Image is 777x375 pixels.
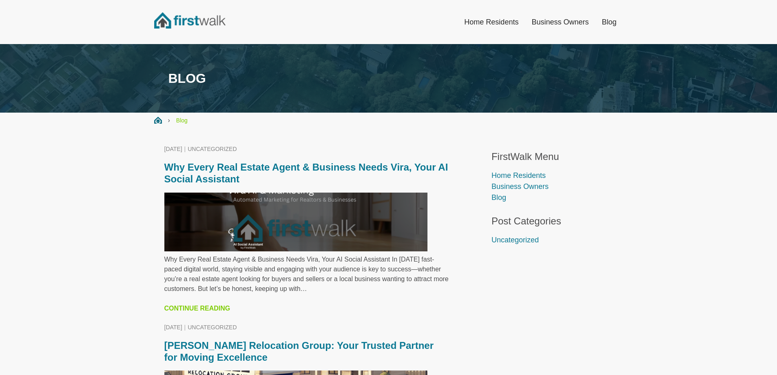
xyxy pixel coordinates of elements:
a: Continue Reading [164,305,230,312]
a: [DATE] [164,324,182,331]
a: [PERSON_NAME] Relocation Group: Your Trusted Partner for Moving Excellence [164,340,434,363]
a: Blog [595,13,623,31]
a: Why Every Real Estate Agent & Business Needs Vira, Your AI Social Assistant [164,162,448,184]
span: Uncategorized [188,324,237,331]
a: Home Residents [458,13,525,31]
a: [DATE] [164,146,182,152]
a: Business Owners [491,182,549,191]
a: Uncategorized [491,236,539,244]
span: Uncategorized [188,146,237,152]
a: Blog [491,193,506,202]
h3: Post Categories [491,215,613,227]
p: Why Every Real Estate Agent & Business Needs Vira, Your AI Social Assistant In [DATE] fast-paced ... [164,255,449,294]
img: FirstWalk [154,12,226,29]
h3: FirstWalk Menu [491,151,613,163]
a: Home Residents [491,171,546,180]
a: Business Owners [525,13,595,31]
a: Blog [176,117,188,124]
h1: Blog [154,71,623,86]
